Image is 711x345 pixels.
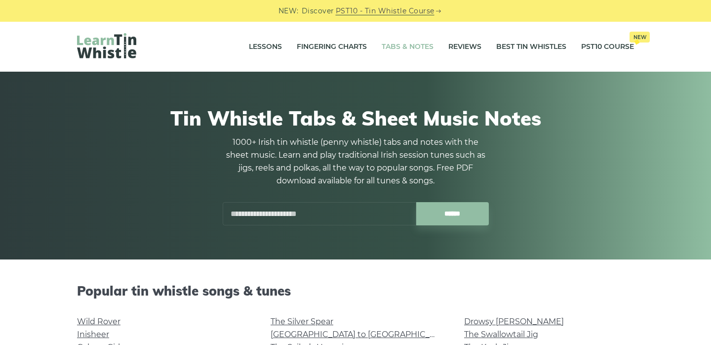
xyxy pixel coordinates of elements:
p: 1000+ Irish tin whistle (penny whistle) tabs and notes with the sheet music. Learn and play tradi... [222,136,489,187]
a: The Swallowtail Jig [464,330,538,339]
a: [GEOGRAPHIC_DATA] to [GEOGRAPHIC_DATA] [271,330,453,339]
h1: Tin Whistle Tabs & Sheet Music Notes [77,106,634,130]
a: Best Tin Whistles [496,35,566,59]
a: Reviews [448,35,481,59]
a: PST10 CourseNew [581,35,634,59]
a: Inisheer [77,330,109,339]
h2: Popular tin whistle songs & tunes [77,283,634,299]
a: The Silver Spear [271,317,333,326]
a: Drowsy [PERSON_NAME] [464,317,564,326]
a: Wild Rover [77,317,120,326]
span: New [630,32,650,43]
a: Tabs & Notes [382,35,434,59]
img: LearnTinWhistle.com [77,33,136,58]
a: Lessons [249,35,282,59]
a: Fingering Charts [297,35,367,59]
